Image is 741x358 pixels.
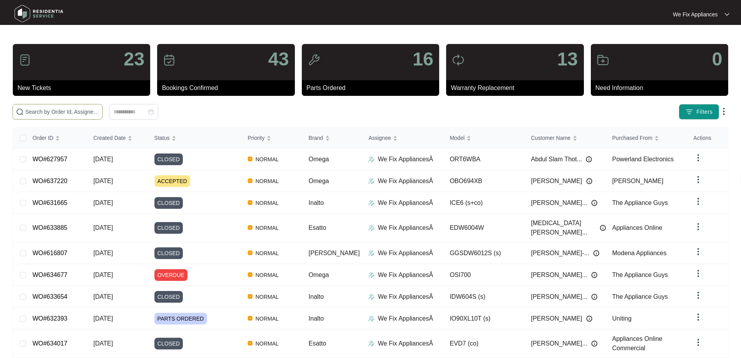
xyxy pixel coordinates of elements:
[443,308,525,330] td: IO90XL10T (s)
[32,340,67,347] a: WO#634017
[443,330,525,358] td: EVD7 (co)
[154,269,187,281] span: OVERDUE
[685,108,693,116] img: filter icon
[443,264,525,286] td: OSI700
[93,315,113,322] span: [DATE]
[252,223,282,233] span: NORMAL
[252,270,282,280] span: NORMAL
[154,197,183,209] span: CLOSED
[368,272,375,278] img: Assigner Icon
[612,199,668,206] span: The Appliance Guys
[443,242,525,264] td: GGSDW6012S (s)
[712,50,722,69] p: 0
[531,270,587,280] span: [PERSON_NAME]...
[26,128,87,148] th: Order ID
[612,293,668,300] span: The Appliance Guys
[612,224,662,231] span: Appliances Online
[368,178,375,184] img: Assigner Icon
[12,2,66,25] img: residentia service logo
[308,156,329,162] span: Omega
[154,338,183,349] span: CLOSED
[591,294,597,300] img: Info icon
[252,155,282,164] span: NORMAL
[242,128,303,148] th: Priority
[694,197,703,206] img: dropdown arrow
[148,128,242,148] th: Status
[32,134,53,142] span: Order ID
[612,272,668,278] span: The Appliance Guys
[378,249,433,258] p: We Fix AppliancesÂ
[378,292,433,302] p: We Fix AppliancesÂ
[32,178,67,184] a: WO#637220
[248,294,252,299] img: Vercel Logo
[32,272,67,278] a: WO#634677
[32,315,67,322] a: WO#632393
[596,83,728,93] p: Need Information
[600,225,606,231] img: Info icon
[378,314,433,323] p: We Fix AppliancesÂ
[694,222,703,231] img: dropdown arrow
[378,198,433,208] p: We Fix AppliancesÂ
[248,134,265,142] span: Priority
[593,250,599,256] img: Info icon
[368,134,391,142] span: Assignee
[248,250,252,255] img: Vercel Logo
[308,54,320,66] img: icon
[308,178,329,184] span: Omega
[687,128,728,148] th: Actions
[302,128,362,148] th: Brand
[531,292,587,302] span: [PERSON_NAME]...
[308,199,324,206] span: Inalto
[612,315,632,322] span: Uniting
[248,157,252,161] img: Vercel Logo
[154,175,190,187] span: ACCEPTED
[252,176,282,186] span: NORMAL
[586,178,592,184] img: Info icon
[679,104,719,120] button: filter iconFilters
[597,54,609,66] img: icon
[612,335,662,351] span: Appliances Online Commercial
[368,340,375,347] img: Assigner Icon
[694,175,703,184] img: dropdown arrow
[591,340,597,347] img: Info icon
[450,134,464,142] span: Model
[368,200,375,206] img: Assigner Icon
[531,314,582,323] span: [PERSON_NAME]
[443,128,525,148] th: Model
[308,134,323,142] span: Brand
[93,272,113,278] span: [DATE]
[308,250,360,256] span: [PERSON_NAME]
[586,156,592,162] img: Info icon
[694,269,703,278] img: dropdown arrow
[93,293,113,300] span: [DATE]
[606,128,687,148] th: Purchased From
[378,155,433,164] p: We Fix AppliancesÂ
[154,222,183,234] span: CLOSED
[93,156,113,162] span: [DATE]
[18,83,150,93] p: New Tickets
[368,250,375,256] img: Assigner Icon
[124,50,144,69] p: 23
[452,54,464,66] img: icon
[19,54,31,66] img: icon
[248,200,252,205] img: Vercel Logo
[557,50,578,69] p: 13
[591,272,597,278] img: Info icon
[694,247,703,256] img: dropdown arrow
[451,83,583,93] p: Warranty Replacement
[93,250,113,256] span: [DATE]
[612,134,652,142] span: Purchased From
[248,272,252,277] img: Vercel Logo
[531,176,582,186] span: [PERSON_NAME]
[443,192,525,214] td: ICE6 (s+co)
[32,199,67,206] a: WO#631665
[368,225,375,231] img: Assigner Icon
[154,291,183,303] span: CLOSED
[525,128,606,148] th: Customer Name
[268,50,289,69] p: 43
[368,316,375,322] img: Assigner Icon
[252,249,282,258] span: NORMAL
[719,107,729,116] img: dropdown arrow
[93,224,113,231] span: [DATE]
[696,108,713,116] span: Filters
